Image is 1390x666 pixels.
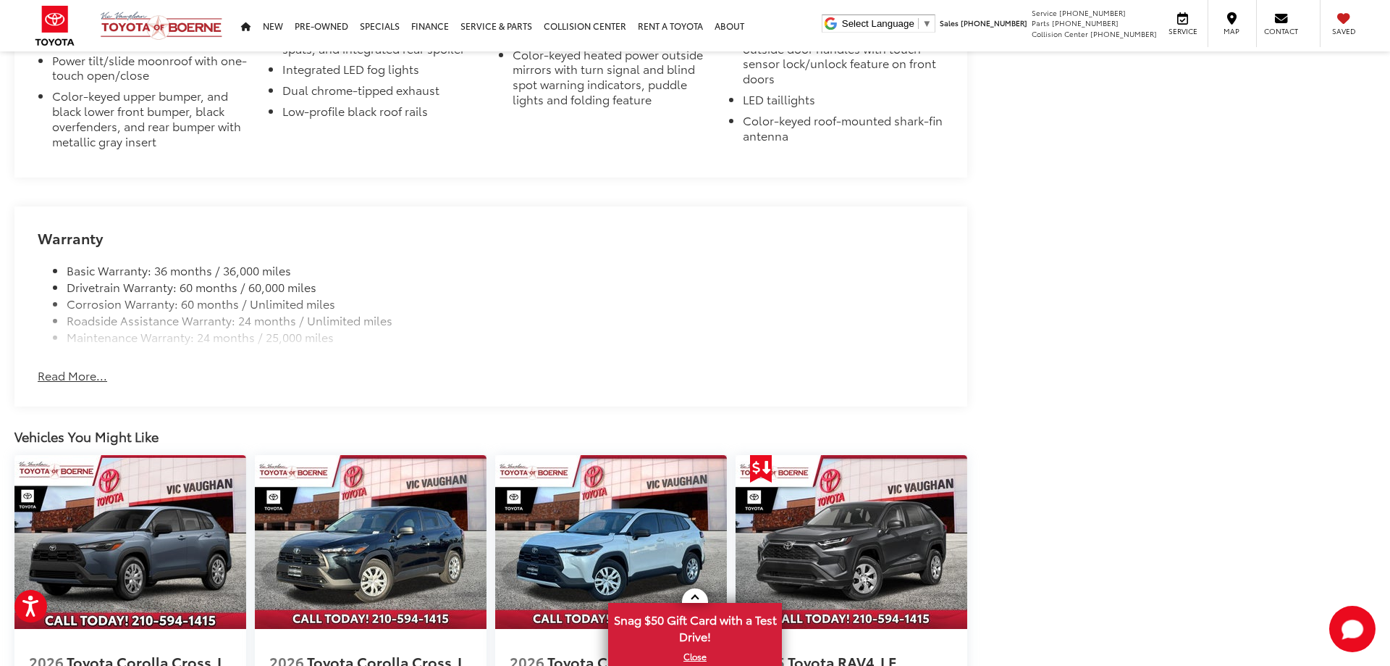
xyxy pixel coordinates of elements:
[513,47,714,113] li: Color-keyed heated power outside mirrors with turn signal and blind spot warning indicators, pudd...
[1052,17,1119,28] span: [PHONE_NUMBER]
[38,230,944,246] h2: Warranty
[1090,28,1157,39] span: [PHONE_NUMBER]
[736,455,967,629] img: 2025 Toyota RAV4 LE
[14,455,246,629] a: 2026 Toyota Corolla Cross L 2026 Toyota Corolla Cross L
[1329,606,1376,652] svg: Start Chat
[610,604,780,649] span: Snag $50 Gift Card with a Test Drive!
[14,455,246,629] img: 2026 Toyota Corolla Cross L
[940,17,959,28] span: Sales
[14,428,967,445] div: Vehicles You Might Like
[1264,26,1298,36] span: Contact
[495,455,727,629] img: 2026 Toyota Corolla Cross L
[842,18,914,29] span: Select Language
[1328,26,1360,36] span: Saved
[1329,606,1376,652] button: Toggle Chat Window
[922,18,932,29] span: ▼
[495,455,727,629] a: 2026 Toyota Corolla Cross L 2026 Toyota Corolla Cross L
[743,92,944,113] li: LED taillights
[282,83,484,104] li: Dual chrome-tipped exhaust
[52,88,253,154] li: Color-keyed upper bumper, and black lower front bumper, black overfenders, and rear bumper with m...
[1032,17,1050,28] span: Parts
[842,18,932,29] a: Select Language​
[67,262,944,279] li: Basic Warranty: 36 months / 36,000 miles
[1032,28,1088,39] span: Collision Center
[961,17,1027,28] span: [PHONE_NUMBER]
[100,11,223,41] img: Vic Vaughan Toyota of Boerne
[52,53,253,89] li: Power tilt/slide moonroof with one-touch open/close
[255,455,486,629] img: 2026 Toyota Corolla Cross L
[282,104,484,125] li: Low-profile black roof rails
[38,367,107,384] button: Read More...
[1032,7,1057,18] span: Service
[736,455,967,629] a: 2025 Toyota RAV4 LE 2025 Toyota RAV4 LE
[743,113,944,149] li: Color-keyed roof-mounted shark-fin antenna
[1059,7,1126,18] span: [PHONE_NUMBER]
[1216,26,1247,36] span: Map
[67,279,944,296] li: Drivetrain Warranty: 60 months / 60,000 miles
[1166,26,1199,36] span: Service
[918,18,919,29] span: ​
[750,455,772,483] span: Get Price Drop Alert
[255,455,486,629] a: 2026 Toyota Corolla Cross L 2026 Toyota Corolla Cross L
[282,62,484,83] li: Integrated LED fog lights
[743,26,944,92] li: Chrome-accented color-keyed outside door handles with touch-sensor lock/unlock feature on front d...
